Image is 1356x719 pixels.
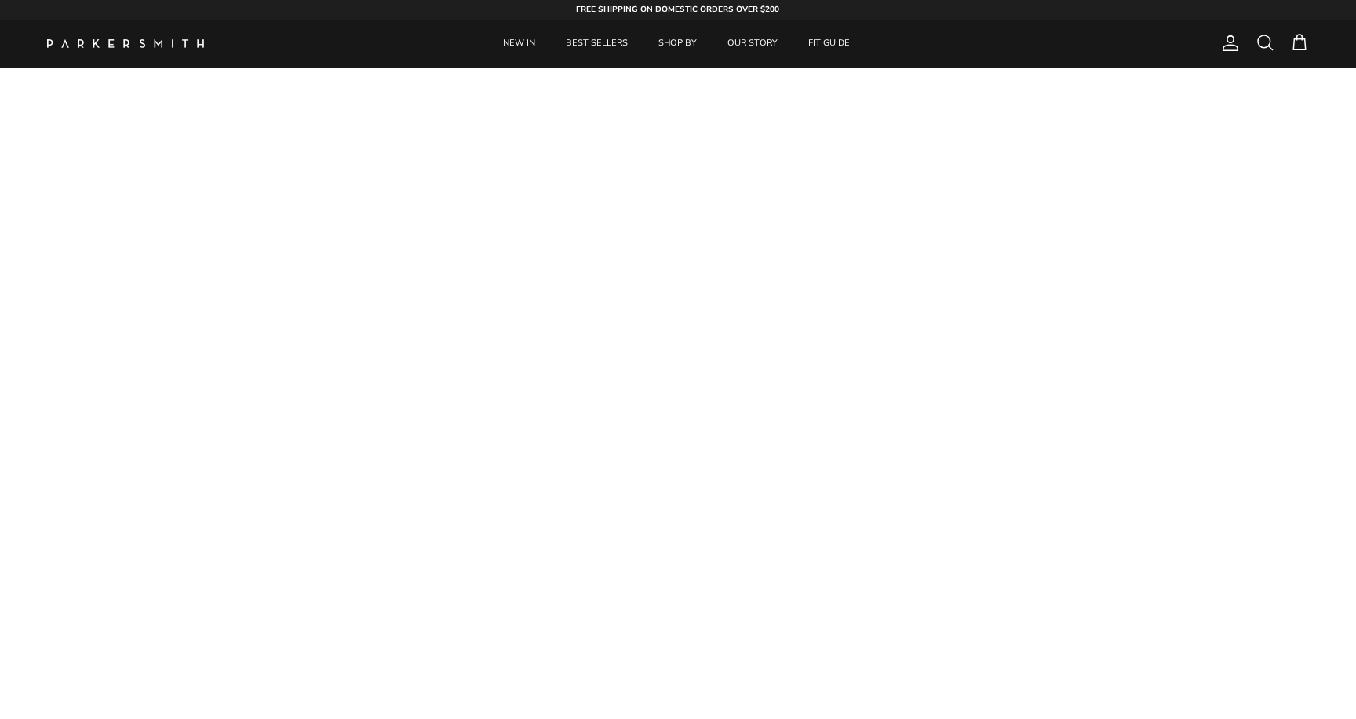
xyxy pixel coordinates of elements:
[794,20,864,68] a: FIT GUIDE
[234,20,1119,68] div: Primary
[1215,34,1240,53] a: Account
[47,39,204,48] a: Parker Smith
[713,20,792,68] a: OUR STORY
[489,20,549,68] a: NEW IN
[552,20,642,68] a: BEST SELLERS
[576,4,779,15] strong: FREE SHIPPING ON DOMESTIC ORDERS OVER $200
[644,20,711,68] a: SHOP BY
